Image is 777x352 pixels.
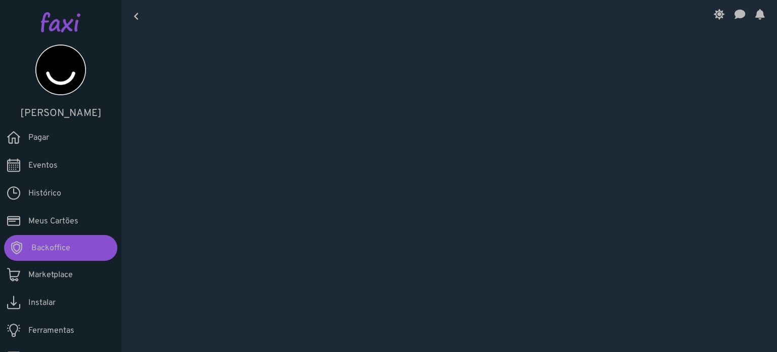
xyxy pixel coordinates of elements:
span: Pagar [28,132,49,144]
span: Eventos [28,160,58,172]
span: Marketplace [28,269,73,281]
span: Instalar [28,297,56,309]
span: Backoffice [31,242,70,254]
a: Backoffice [4,235,117,261]
span: Meus Cartões [28,215,78,227]
h5: [PERSON_NAME] [15,107,106,120]
span: Histórico [28,187,61,200]
span: Ferramentas [28,325,74,337]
